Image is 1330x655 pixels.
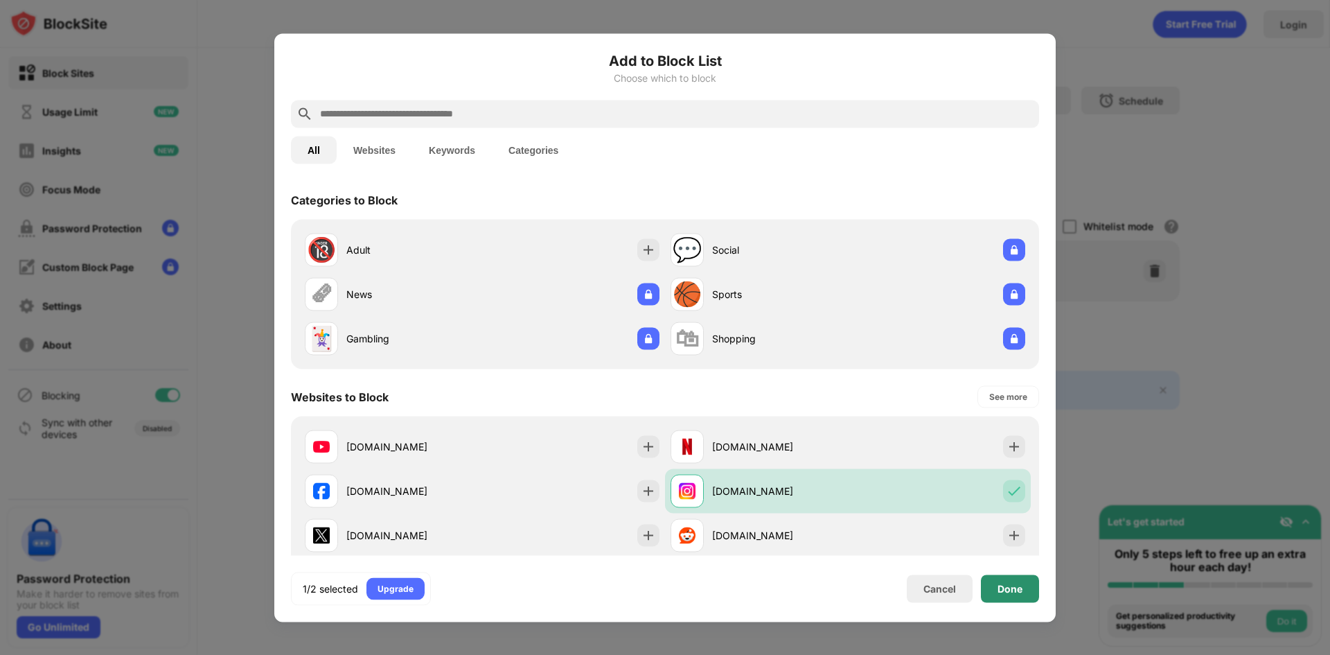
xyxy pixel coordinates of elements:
div: 1/2 selected [303,582,358,595]
div: Categories to Block [291,193,398,207]
div: [DOMAIN_NAME] [346,439,482,454]
img: search.svg [296,105,313,122]
div: [DOMAIN_NAME] [712,528,848,543]
img: favicons [679,438,695,455]
div: [DOMAIN_NAME] [712,484,848,498]
button: Websites [337,136,412,164]
img: favicons [679,527,695,543]
h6: Add to Block List [291,50,1039,71]
div: 💬 [673,236,702,264]
div: [DOMAIN_NAME] [346,528,482,543]
div: Choose which to block [291,72,1039,83]
div: Adult [346,243,482,257]
div: 🃏 [307,324,336,353]
div: Websites to Block [291,390,389,403]
div: Gambling [346,331,482,346]
div: News [346,287,482,302]
div: Done [997,583,1022,594]
div: Social [712,243,848,257]
img: favicons [679,482,695,499]
div: 🔞 [307,236,336,264]
button: All [291,136,337,164]
div: 🛍 [675,324,699,353]
div: Shopping [712,331,848,346]
div: 🗞 [310,280,333,308]
img: favicons [313,527,330,543]
img: favicons [313,438,330,455]
div: Cancel [923,583,956,595]
div: Upgrade [378,582,414,595]
div: See more [989,390,1027,403]
button: Categories [492,136,575,164]
img: favicons [313,482,330,499]
div: Sports [712,287,848,302]
div: [DOMAIN_NAME] [346,484,482,498]
button: Keywords [412,136,492,164]
div: 🏀 [673,280,702,308]
div: [DOMAIN_NAME] [712,439,848,454]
